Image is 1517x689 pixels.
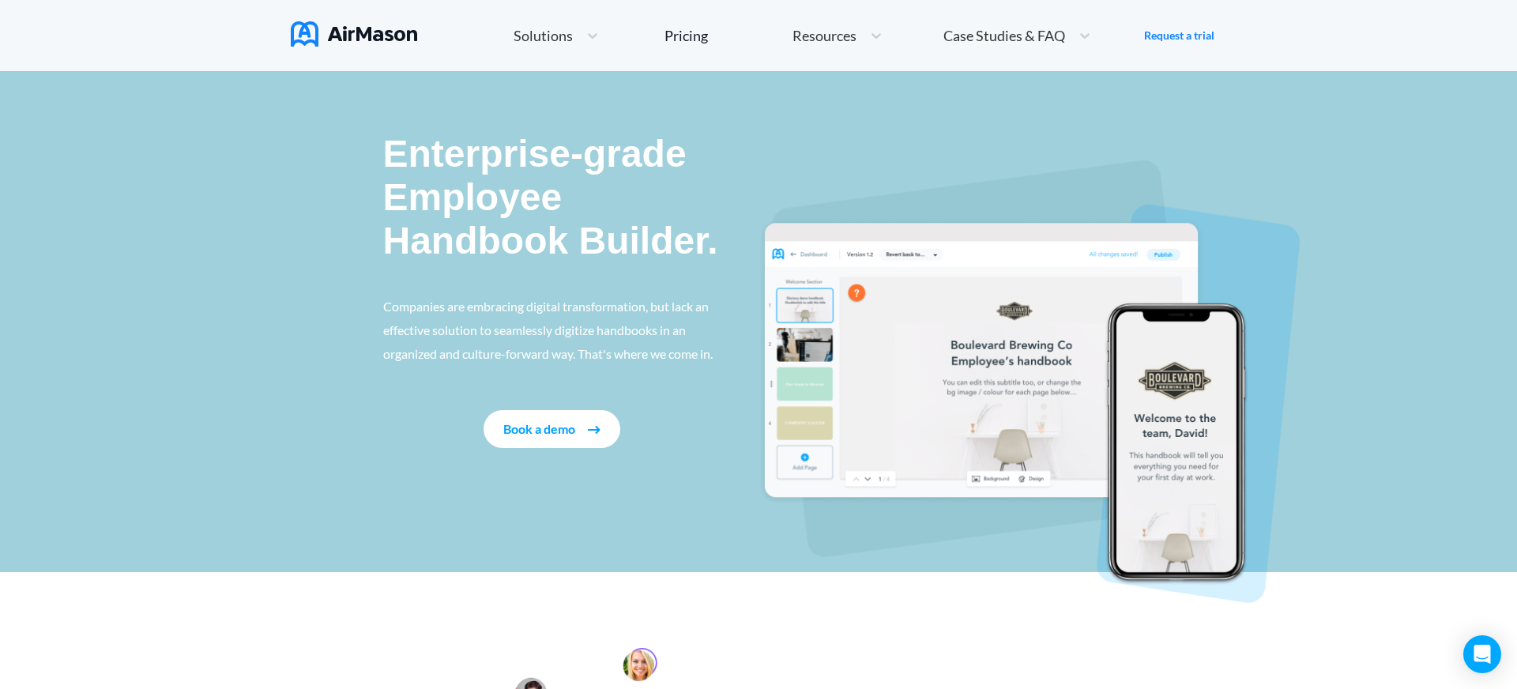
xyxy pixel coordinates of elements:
button: Book a demo [484,410,620,448]
p: Companies are embracing digital transformation, but lack an effective solution to seamlessly digi... [383,295,721,366]
img: handbook intro [758,160,1300,603]
span: Case Studies & FAQ [943,28,1065,43]
p: Enterprise-grade Employee Handbook Builder. [383,132,721,263]
span: Solutions [514,28,573,43]
a: Request a trial [1144,28,1214,43]
div: Pricing [664,28,708,43]
span: Resources [792,28,856,43]
img: AirMason Logo [291,21,417,47]
div: Open Intercom Messenger [1463,635,1501,673]
a: Pricing [664,21,708,50]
